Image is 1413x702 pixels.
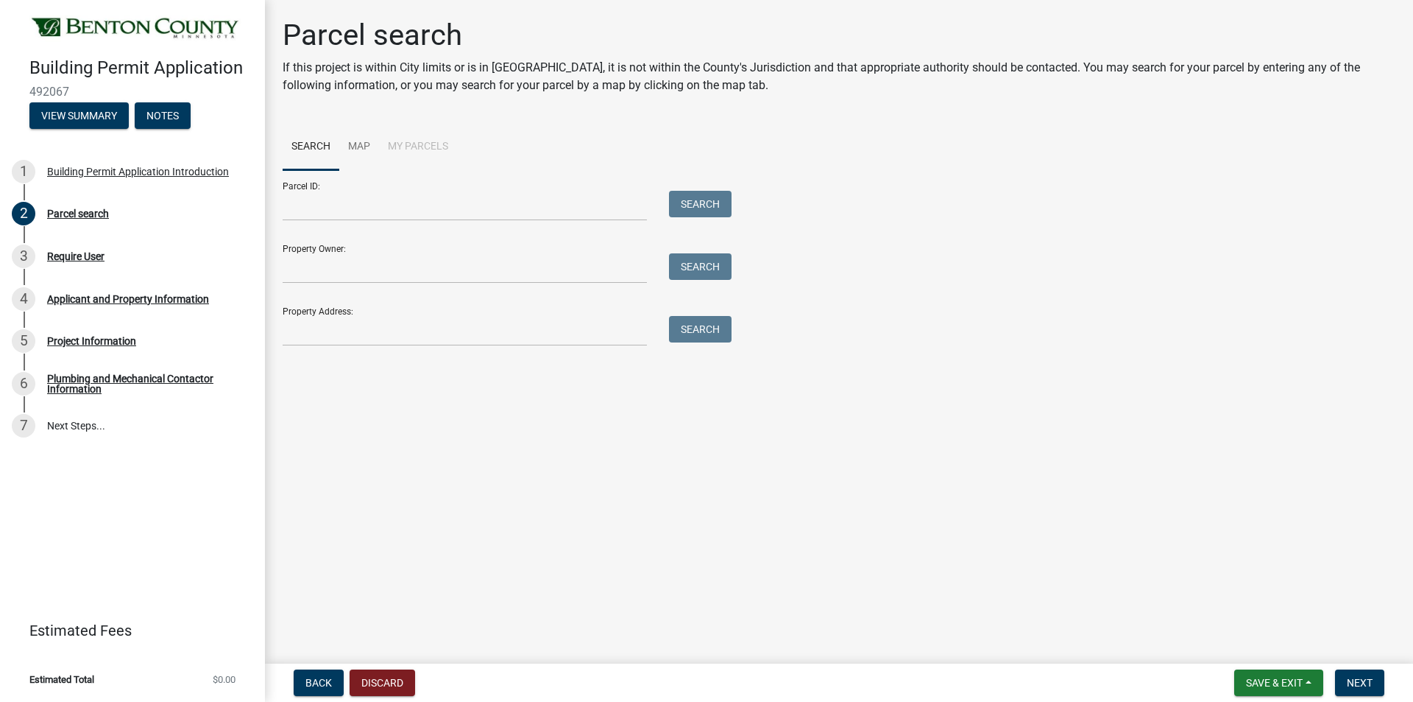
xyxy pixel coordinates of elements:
button: Next [1335,670,1384,696]
button: Search [669,191,732,217]
h1: Parcel search [283,18,1395,53]
div: Require User [47,251,105,262]
a: Search [283,124,339,171]
div: 7 [12,414,35,438]
wm-modal-confirm: Notes [135,110,191,122]
div: 1 [12,160,35,183]
a: Estimated Fees [12,616,241,645]
span: 492067 [29,85,235,99]
h4: Building Permit Application [29,57,253,79]
div: Project Information [47,336,136,346]
div: 4 [12,287,35,311]
button: Notes [135,102,191,129]
span: Save & Exit [1246,677,1303,689]
button: Search [669,316,732,343]
span: Estimated Total [29,675,94,684]
img: Benton County, Minnesota [29,15,241,42]
wm-modal-confirm: Summary [29,110,129,122]
div: Parcel search [47,208,109,219]
span: Back [305,677,332,689]
div: 2 [12,202,35,225]
div: Applicant and Property Information [47,294,209,304]
a: Map [339,124,379,171]
div: Plumbing and Mechanical Contactor Information [47,373,241,394]
div: 3 [12,245,35,268]
button: Save & Exit [1234,670,1323,696]
button: View Summary [29,102,129,129]
span: Next [1347,677,1373,689]
span: $0.00 [213,675,235,684]
button: Search [669,253,732,280]
div: Building Permit Application Introduction [47,166,229,177]
button: Back [294,670,344,696]
p: If this project is within City limits or is in [GEOGRAPHIC_DATA], it is not within the County's J... [283,59,1395,94]
div: 6 [12,372,35,396]
button: Discard [350,670,415,696]
div: 5 [12,329,35,353]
